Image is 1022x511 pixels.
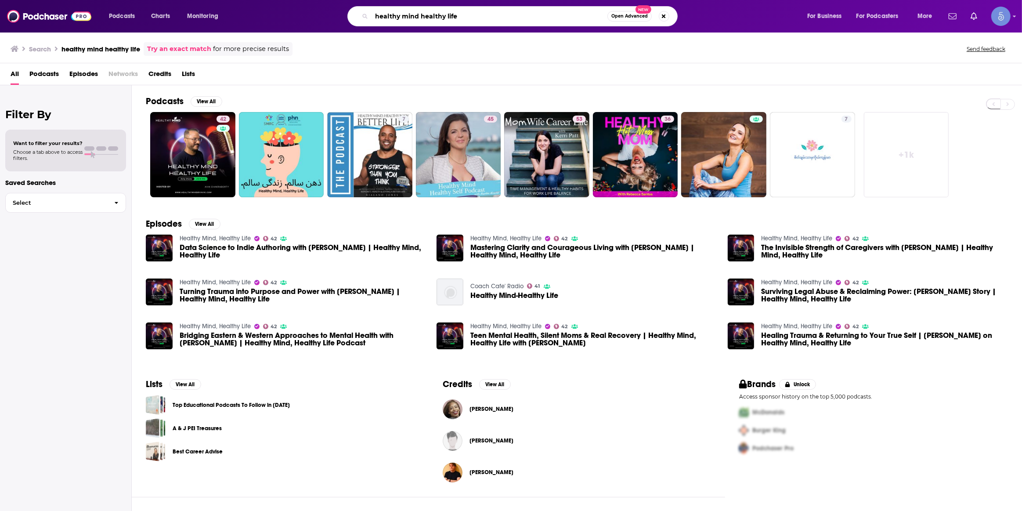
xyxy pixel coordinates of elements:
[535,284,540,288] span: 41
[761,244,1008,259] span: The Invisible Strength of Caregivers with [PERSON_NAME] | Healthy Mind, Healthy Life
[469,437,513,444] a: Ella Magers
[443,399,462,419] img: Christina Rice
[146,218,182,229] h2: Episodes
[761,235,832,242] a: Healthy Mind, Healthy Life
[69,67,98,85] span: Episodes
[470,244,717,259] span: Mastering Clarity and Courageous Living with [PERSON_NAME] | Healthy Mind, Healthy Life
[180,332,426,347] a: Bridging Eastern & Western Approaches to Mental Health with Amita Ghosh | Healthy Mind, Healthy L...
[182,67,195,85] a: Lists
[263,324,277,329] a: 42
[761,332,1008,347] span: Healing Trauma & Returning to Your True Self | [PERSON_NAME] on Healthy Mind, Healthy Life
[736,439,752,457] img: Third Pro Logo
[554,236,568,241] a: 42
[664,115,671,124] span: 36
[917,10,932,22] span: More
[356,6,686,26] div: Search podcasts, credits, & more...
[180,279,251,286] a: Healthy Mind, Healthy Life
[147,44,211,54] a: Try an exact match
[527,283,540,289] a: 41
[173,424,222,433] a: A & J PEI Treasures
[443,395,711,423] button: Christina RiceChristina Rice
[29,67,59,85] a: Podcasts
[761,244,1008,259] a: The Invisible Strength of Caregivers with Prakash Radhakrishnan | Healthy Mind, Healthy Life
[213,44,289,54] span: for more precise results
[991,7,1011,26] img: User Profile
[220,115,226,124] span: 42
[856,10,899,22] span: For Podcasters
[728,323,755,349] img: Healing Trauma & Returning to Your True Self | Julian Bermudez on Healthy Mind, Healthy Life
[148,67,171,85] span: Credits
[443,458,711,486] button: Jimmy ClareJimmy Clare
[13,140,83,146] span: Want to filter your results?
[146,379,201,390] a: ListsView All
[761,288,1008,303] a: Surviving Legal Abuse & Reclaiming Power: Lisa Johnson’s Story | Healthy Mind, Healthy Life
[443,379,511,390] a: CreditsView All
[443,431,462,451] img: Ella Magers
[437,235,463,261] img: Mastering Clarity and Courageous Living with Hussein Hallak | Healthy Mind, Healthy Life
[801,9,853,23] button: open menu
[146,379,163,390] h2: Lists
[739,393,1008,400] p: Access sponsor history on the top 5,000 podcasts.
[29,45,51,53] h3: Search
[661,116,674,123] a: 36
[6,200,107,206] span: Select
[736,421,752,439] img: Second Pro Logo
[146,442,166,461] a: Best Career Advise
[61,45,140,53] h3: healthy mind healthy life
[554,324,568,329] a: 42
[964,45,1008,53] button: Send feedback
[263,236,277,241] a: 42
[636,5,651,14] span: New
[263,280,277,285] a: 42
[11,67,19,85] a: All
[108,67,138,85] span: Networks
[967,9,981,24] a: Show notifications dropdown
[180,332,426,347] span: Bridging Eastern & Western Approaches to Mental Health with [PERSON_NAME] | Healthy Mind, Healthy...
[845,280,859,285] a: 42
[146,323,173,349] img: Bridging Eastern & Western Approaches to Mental Health with Amita Ghosh | Healthy Mind, Healthy L...
[736,403,752,421] img: First Pro Logo
[372,9,607,23] input: Search podcasts, credits, & more...
[470,244,717,259] a: Mastering Clarity and Courageous Living with Hussein Hallak | Healthy Mind, Healthy Life
[443,379,472,390] h2: Credits
[911,9,943,23] button: open menu
[146,279,173,305] a: Turning Trauma into Purpose and Power with Shari Leigh Roberts | Healthy Mind, Healthy Life
[470,283,524,290] a: Coach Cafe' Radio
[770,112,855,197] a: 7
[5,193,126,213] button: Select
[991,7,1011,26] span: Logged in as Spiral5-G1
[469,469,513,476] a: Jimmy Clare
[180,323,251,330] a: Healthy Mind, Healthy Life
[593,112,678,197] a: 36
[7,8,91,25] img: Podchaser - Follow, Share and Rate Podcasts
[146,96,222,107] a: PodcastsView All
[437,279,463,305] img: Healthy Mind-Healthy Life
[271,325,277,329] span: 42
[181,9,230,23] button: open menu
[852,325,859,329] span: 42
[845,115,848,124] span: 7
[146,418,166,438] span: A & J PEI Treasures
[187,10,218,22] span: Monitoring
[845,236,859,241] a: 42
[146,395,166,415] span: Top Educational Podcasts To Follow in 2022
[437,323,463,349] img: Teen Mental Health, Silent Moms & Real Recovery | Healthy Mind, Healthy Life with Jennifer Robb
[470,323,542,330] a: Healthy Mind, Healthy Life
[752,445,794,452] span: Podchaser Pro
[845,324,859,329] a: 42
[761,323,832,330] a: Healthy Mind, Healthy Life
[728,235,755,261] img: The Invisible Strength of Caregivers with Prakash Radhakrishnan | Healthy Mind, Healthy Life
[170,379,201,390] button: View All
[761,279,832,286] a: Healthy Mind, Healthy Life
[146,235,173,261] img: Data Science to Indie Authoring with Katharina Huang | Healthy Mind, Healthy Life
[562,237,568,241] span: 42
[191,96,222,107] button: View All
[271,237,277,241] span: 42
